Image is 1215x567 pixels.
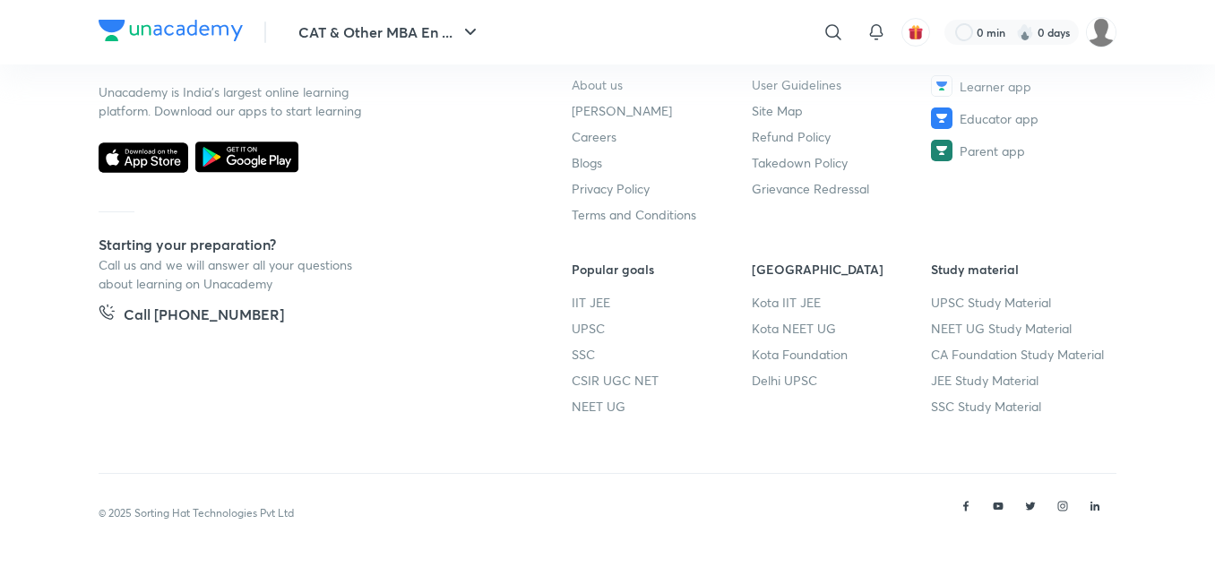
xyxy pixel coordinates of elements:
[572,397,752,416] a: NEET UG
[99,82,367,120] p: Unacademy is India’s largest online learning platform. Download our apps to start learning
[572,205,752,224] a: Terms and Conditions
[572,293,752,312] a: IIT JEE
[931,345,1111,364] a: CA Foundation Study Material
[1086,17,1116,47] img: subham agarwal
[572,75,752,94] a: About us
[572,260,752,279] h6: Popular goals
[931,140,952,161] img: Parent app
[752,75,932,94] a: User Guidelines
[1016,23,1034,41] img: streak
[572,319,752,338] a: UPSC
[960,109,1038,128] span: Educator app
[931,140,1111,161] a: Parent app
[901,18,930,47] button: avatar
[752,371,932,390] a: Delhi UPSC
[931,260,1111,279] h6: Study material
[572,127,616,146] span: Careers
[931,397,1111,416] a: SSC Study Material
[931,75,952,97] img: Learner app
[960,77,1031,96] span: Learner app
[931,371,1111,390] a: JEE Study Material
[908,24,924,40] img: avatar
[572,371,752,390] a: CSIR UGC NET
[931,107,952,129] img: Educator app
[572,127,752,146] a: Careers
[752,293,932,312] a: Kota IIT JEE
[931,319,1111,338] a: NEET UG Study Material
[752,319,932,338] a: Kota NEET UG
[752,345,932,364] a: Kota Foundation
[99,505,294,521] p: © 2025 Sorting Hat Technologies Pvt Ltd
[99,234,514,255] h5: Starting your preparation?
[752,260,932,279] h6: [GEOGRAPHIC_DATA]
[931,75,1111,97] a: Learner app
[931,107,1111,129] a: Educator app
[572,345,752,364] a: SSC
[99,20,243,46] a: Company Logo
[124,304,284,329] h5: Call [PHONE_NUMBER]
[99,304,284,329] a: Call [PHONE_NUMBER]
[288,14,492,50] button: CAT & Other MBA En ...
[960,142,1025,160] span: Parent app
[931,293,1111,312] a: UPSC Study Material
[752,101,932,120] a: Site Map
[752,179,932,198] a: Grievance Redressal
[572,101,752,120] a: [PERSON_NAME]
[99,255,367,293] p: Call us and we will answer all your questions about learning on Unacademy
[572,153,752,172] a: Blogs
[752,153,932,172] a: Takedown Policy
[572,179,752,198] a: Privacy Policy
[99,20,243,41] img: Company Logo
[752,127,932,146] a: Refund Policy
